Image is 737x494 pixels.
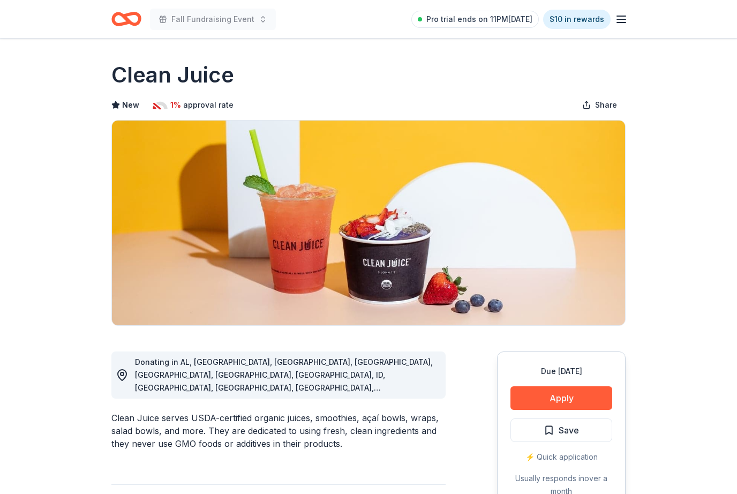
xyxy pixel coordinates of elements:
[559,423,579,437] span: Save
[574,94,626,116] button: Share
[135,357,433,469] span: Donating in AL, [GEOGRAPHIC_DATA], [GEOGRAPHIC_DATA], [GEOGRAPHIC_DATA], [GEOGRAPHIC_DATA], [GEOG...
[411,11,539,28] a: Pro trial ends on 11PM[DATE]
[111,411,446,450] div: Clean Juice serves USDA-certified organic juices, smoothies, açaí bowls, wraps, salad bowls, and ...
[183,99,234,111] span: approval rate
[111,6,141,32] a: Home
[122,99,139,111] span: New
[111,60,234,90] h1: Clean Juice
[595,99,617,111] span: Share
[510,451,612,463] div: ⚡️ Quick application
[112,121,625,325] img: Image for Clean Juice
[543,10,611,29] a: $10 in rewards
[510,386,612,410] button: Apply
[426,13,532,26] span: Pro trial ends on 11PM[DATE]
[510,418,612,442] button: Save
[170,99,181,111] span: 1%
[150,9,276,30] button: Fall Fundraising Event
[171,13,254,26] span: Fall Fundraising Event
[510,365,612,378] div: Due [DATE]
